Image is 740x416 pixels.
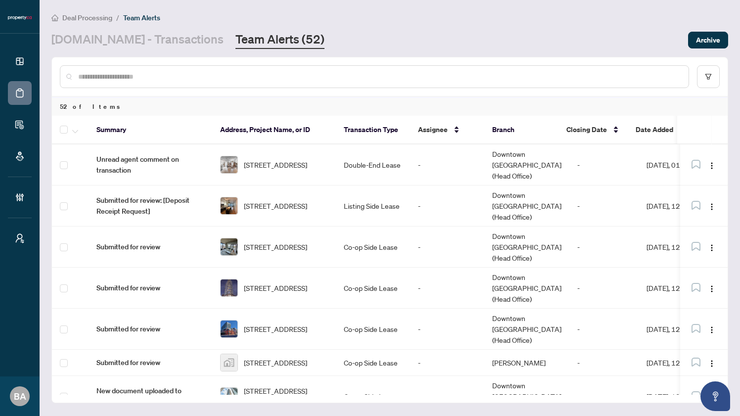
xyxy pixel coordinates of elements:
[410,144,484,185] td: -
[569,268,639,309] td: -
[96,241,204,252] span: Submitted for review
[569,350,639,376] td: -
[704,355,720,370] button: Logo
[704,157,720,173] button: Logo
[116,12,119,23] li: /
[221,197,237,214] img: thumbnail-img
[708,244,716,252] img: Logo
[14,389,26,403] span: BA
[15,233,25,243] span: user-switch
[696,32,720,48] span: Archive
[51,14,58,21] span: home
[410,227,484,268] td: -
[569,185,639,227] td: -
[221,354,237,371] img: thumbnail-img
[96,154,204,176] span: Unread agent comment on transaction
[636,124,673,135] span: Date Added
[244,282,307,293] span: [STREET_ADDRESS]
[410,268,484,309] td: -
[96,324,204,334] span: Submitted for review
[639,350,728,376] td: [DATE], 12:29pm
[628,116,717,144] th: Date Added
[336,227,410,268] td: Co-op Side Lease
[639,185,728,227] td: [DATE], 12:49pm
[704,280,720,296] button: Logo
[697,65,720,88] button: filter
[96,385,204,407] span: New document uploaded to transaction
[708,162,716,170] img: Logo
[8,15,32,21] img: logo
[244,324,307,334] span: [STREET_ADDRESS]
[244,385,328,407] span: [STREET_ADDRESS][PERSON_NAME]
[96,357,204,368] span: Submitted for review
[708,326,716,334] img: Logo
[336,185,410,227] td: Listing Side Lease
[705,73,712,80] span: filter
[569,309,639,350] td: -
[700,381,730,411] button: Open asap
[221,156,237,173] img: thumbnail-img
[52,97,728,116] div: 52 of Items
[244,241,307,252] span: [STREET_ADDRESS]
[221,238,237,255] img: thumbnail-img
[704,321,720,337] button: Logo
[484,350,569,376] td: [PERSON_NAME]
[221,279,237,296] img: thumbnail-img
[708,203,716,211] img: Logo
[62,13,112,22] span: Deal Processing
[484,144,569,185] td: Downtown [GEOGRAPHIC_DATA] (Head Office)
[688,32,728,48] button: Archive
[212,116,336,144] th: Address, Project Name, or ID
[418,124,448,135] span: Assignee
[639,144,728,185] td: [DATE], 01:09pm
[708,285,716,293] img: Logo
[123,13,160,22] span: Team Alerts
[484,116,558,144] th: Branch
[639,268,728,309] td: [DATE], 12:39pm
[221,388,237,405] img: thumbnail-img
[410,185,484,227] td: -
[89,116,212,144] th: Summary
[51,31,224,49] a: [DOMAIN_NAME] - Transactions
[639,309,728,350] td: [DATE], 12:29pm
[336,268,410,309] td: Co-op Side Lease
[244,357,307,368] span: [STREET_ADDRESS]
[558,116,628,144] th: Closing Date
[336,350,410,376] td: Co-op Side Lease
[336,309,410,350] td: Co-op Side Lease
[484,309,569,350] td: Downtown [GEOGRAPHIC_DATA] (Head Office)
[566,124,607,135] span: Closing Date
[244,159,307,170] span: [STREET_ADDRESS]
[484,268,569,309] td: Downtown [GEOGRAPHIC_DATA] (Head Office)
[410,309,484,350] td: -
[410,116,484,144] th: Assignee
[336,116,410,144] th: Transaction Type
[704,198,720,214] button: Logo
[96,195,204,217] span: Submitted for review: [Deposit Receipt Request]
[221,321,237,337] img: thumbnail-img
[410,350,484,376] td: -
[639,227,728,268] td: [DATE], 12:39pm
[569,227,639,268] td: -
[235,31,324,49] a: Team Alerts (52)
[484,227,569,268] td: Downtown [GEOGRAPHIC_DATA] (Head Office)
[244,200,307,211] span: [STREET_ADDRESS]
[484,185,569,227] td: Downtown [GEOGRAPHIC_DATA] (Head Office)
[336,144,410,185] td: Double-End Lease
[708,360,716,368] img: Logo
[704,239,720,255] button: Logo
[96,282,204,293] span: Submitted for review
[569,144,639,185] td: -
